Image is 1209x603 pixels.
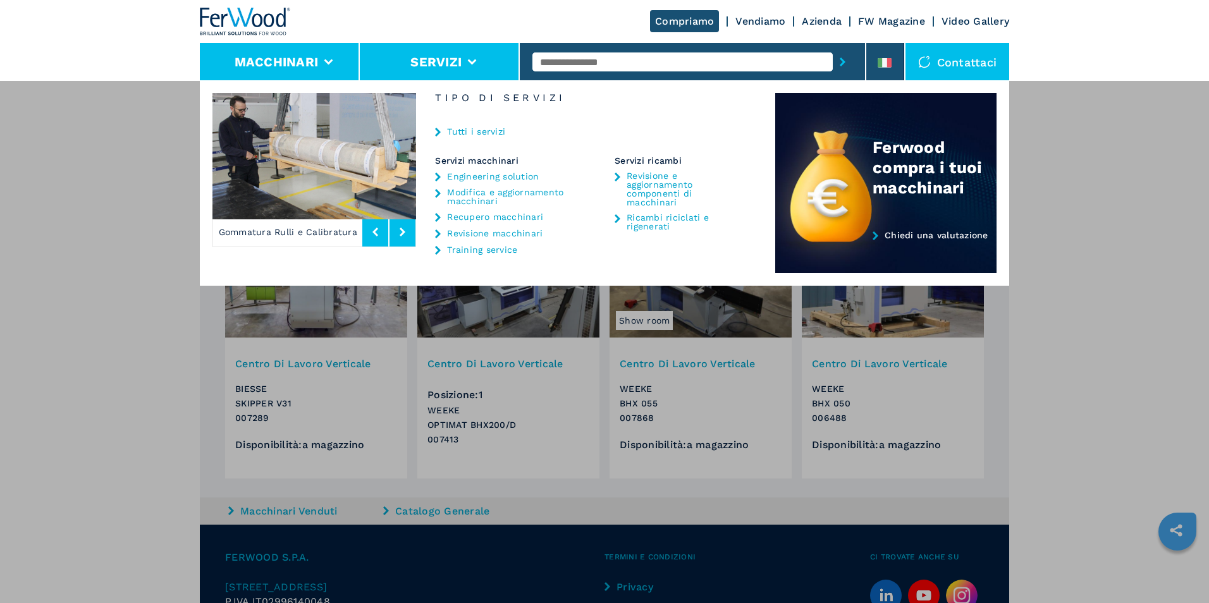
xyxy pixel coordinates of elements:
[873,137,997,198] div: Ferwood compra i tuoi macchinari
[212,93,416,219] img: image
[833,47,852,76] button: submit-button
[858,15,925,27] a: FW Magazine
[435,155,596,166] div: Servizi macchinari
[627,213,745,231] a: Ricambi riciclati e rigenerati
[213,217,362,247] p: Gommatura Rulli e Calibratura
[775,230,997,274] a: Chiedi una valutazione
[235,54,319,70] button: Macchinari
[918,56,931,68] img: Contattaci
[615,155,775,166] div: Servizi ricambi
[447,188,565,205] a: Modifica e aggiornamento macchinari
[416,93,775,110] h6: Tipo di Servizi
[410,54,462,70] button: Servizi
[905,43,1010,81] div: Contattaci
[802,15,842,27] a: Azienda
[942,15,1009,27] a: Video Gallery
[416,93,620,219] img: image
[447,172,539,181] a: Engineering solution
[200,8,291,35] img: Ferwood
[650,10,719,32] a: Compriamo
[447,245,517,254] a: Training service
[627,171,745,207] a: Revisione e aggiornamento componenti di macchinari
[735,15,785,27] a: Vendiamo
[447,212,543,221] a: Recupero macchinari
[447,127,505,136] a: Tutti i servizi
[447,229,543,238] a: Revisione macchinari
